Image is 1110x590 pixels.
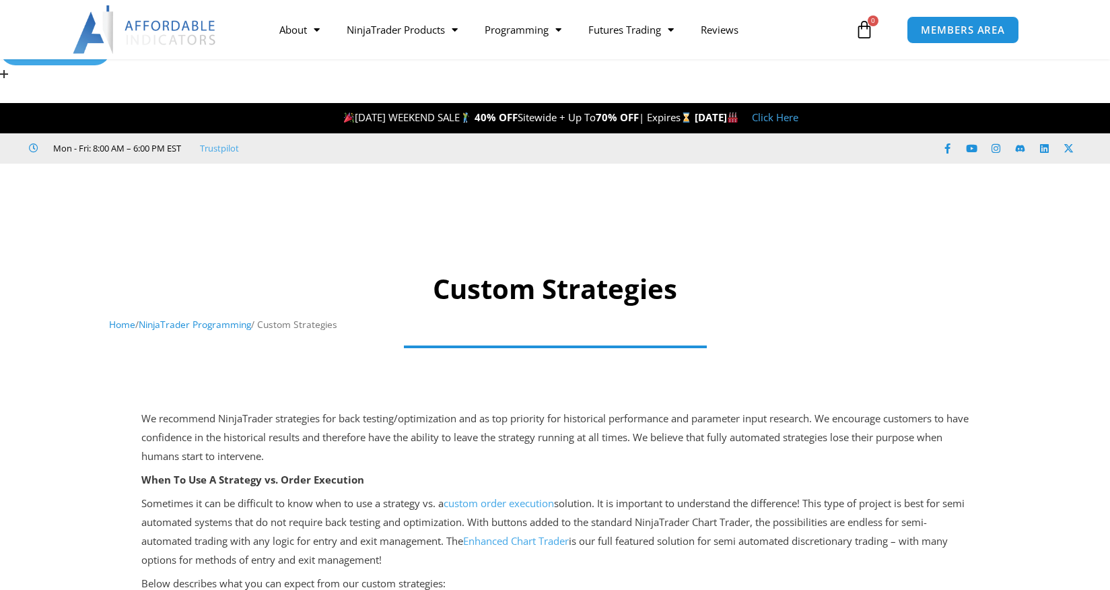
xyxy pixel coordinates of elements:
img: LogoAI | Affordable Indicators – NinjaTrader [73,5,217,54]
a: NinjaTrader Products [333,14,471,45]
span: 0 [868,15,878,26]
img: 🎉 [344,112,354,123]
nav: Menu [266,14,852,45]
a: custom order execution [444,496,554,510]
a: Trustpilot [200,140,239,156]
a: Home [109,318,135,331]
span: MEMBERS AREA [921,25,1005,35]
a: Programming [471,14,575,45]
a: Enhanced Chart Trader [463,534,569,548]
a: Click Here [752,110,798,124]
img: ⌛ [681,112,691,123]
a: 0 [835,10,894,49]
strong: 70% OFF [596,110,639,124]
span: Mon - Fri: 8:00 AM – 6:00 PM EST [50,140,181,156]
a: MEMBERS AREA [907,16,1019,44]
a: Reviews [687,14,752,45]
img: 🏭 [728,112,738,123]
p: Sometimes it can be difficult to know when to use a strategy vs. a solution. It is important to u... [141,494,969,569]
a: NinjaTrader Programming [139,318,251,331]
span: [DATE] WEEKEND SALE Sitewide + Up To | Expires [341,110,694,124]
a: About [266,14,333,45]
strong: 40% OFF [475,110,518,124]
a: Futures Trading [575,14,687,45]
strong: When To Use A Strategy vs. Order Execution [141,473,364,486]
p: We recommend NinjaTrader strategies for back testing/optimization and as top priority for histori... [141,409,969,466]
nav: Breadcrumb [109,316,1001,333]
strong: [DATE] [695,110,738,124]
img: 🏌️‍♂️ [460,112,471,123]
h1: Custom Strategies [109,270,1001,308]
